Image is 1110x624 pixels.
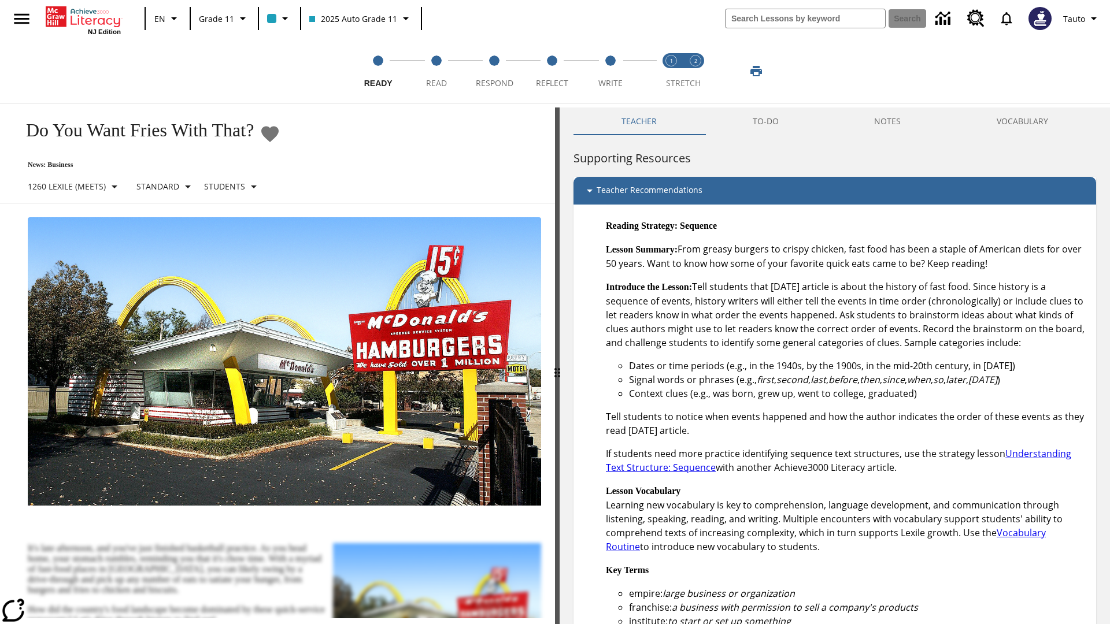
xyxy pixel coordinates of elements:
span: Tauto [1063,13,1085,25]
p: Learning new vocabulary is key to comprehension, language development, and communication through ... [606,484,1087,554]
button: Respond step 3 of 5 [461,39,528,103]
em: large business or organization [663,587,795,600]
button: Class: 2025 Auto Grade 11, Select your class [305,8,417,29]
button: Stretch Respond step 2 of 2 [679,39,712,103]
div: Instructional Panel Tabs [573,107,1096,135]
button: VOCABULARY [949,107,1096,135]
div: Teacher Recommendations [573,177,1096,205]
em: later [946,373,966,386]
strong: Lesson Summary: [606,244,678,254]
p: Teacher Recommendations [597,184,702,198]
em: second [776,373,808,386]
button: Profile/Settings [1059,8,1105,29]
em: a business with permission to sell a company's products [672,601,918,614]
span: Reflect [536,77,568,88]
li: empire: [629,586,1087,600]
button: Grade: Grade 11, Select a grade [194,8,254,29]
span: EN [154,13,165,25]
em: [DATE] [968,373,997,386]
span: Read [426,77,447,88]
em: then [860,373,880,386]
li: Dates or time periods (e.g., in the 1940s, by the 1900s, in the mid-20th century, in [DATE]) [629,359,1087,373]
span: Ready [364,79,393,88]
text: 1 [670,57,673,65]
img: Avatar [1028,7,1052,30]
em: first [757,373,774,386]
span: Grade 11 [199,13,234,25]
span: Respond [476,77,513,88]
span: STRETCH [666,77,701,88]
div: activity [560,107,1110,624]
h1: Do You Want Fries With That? [14,120,254,141]
button: Ready step 1 of 5 [345,39,412,103]
input: search field [726,9,885,28]
button: Select Student [199,176,265,197]
em: before [828,373,857,386]
h6: Supporting Resources [573,149,1096,168]
p: From greasy burgers to crispy chicken, fast food has been a staple of American diets for over 50 ... [606,242,1087,270]
span: 2025 Auto Grade 11 [309,13,397,25]
button: Teacher [573,107,705,135]
button: Select a new avatar [1022,3,1059,34]
button: Stretch Read step 1 of 2 [654,39,688,103]
strong: Reading Strategy: [606,221,678,231]
span: NJ Edition [88,28,121,35]
button: Reflect step 4 of 5 [519,39,586,103]
button: Write step 5 of 5 [577,39,644,103]
button: Select Lexile, 1260 Lexile (Meets) [23,176,126,197]
div: Press Enter or Spacebar and then press right and left arrow keys to move the slider [555,107,560,624]
button: Open side menu [5,2,39,36]
em: so [933,373,943,386]
p: 1260 Lexile (Meets) [28,180,106,192]
strong: Introduce the Lesson: [606,282,692,292]
strong: Lesson Vocabulary [606,486,680,496]
img: One of the first McDonald's stores, with the iconic red sign and golden arches. [28,217,541,506]
em: since [882,373,905,386]
em: last [811,373,826,386]
p: If students need more practice identifying sequence text structures, use the strategy lesson with... [606,447,1087,474]
button: Print [738,61,775,81]
a: Data Center [928,3,960,35]
a: Notifications [991,3,1022,34]
button: Add to Favorites - Do You Want Fries With That? [260,124,280,144]
p: Tell students that [DATE] article is about the history of fast food. Since history is a sequence ... [606,280,1087,350]
strong: Sequence [680,221,717,231]
span: Write [598,77,623,88]
button: TO-DO [705,107,827,135]
button: Language: EN, Select a language [149,8,186,29]
strong: Key Terms [606,565,649,575]
em: when [907,373,931,386]
div: Home [46,4,121,35]
li: franchise: [629,600,1087,614]
button: NOTES [827,107,949,135]
a: Resource Center, Will open in new tab [960,3,991,34]
button: Scaffolds, Standard [132,176,199,197]
button: Class color is light blue. Change class color [262,8,297,29]
p: Tell students to notice when events happened and how the author indicates the order of these even... [606,410,1087,437]
p: News: Business [14,161,280,169]
li: Signal words or phrases (e.g., , , , , , , , , , ) [629,373,1087,387]
button: Read step 2 of 5 [402,39,469,103]
text: 2 [694,57,697,65]
p: Standard [136,180,179,192]
p: Students [204,180,245,192]
li: Context clues (e.g., was born, grew up, went to college, graduated) [629,387,1087,400]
